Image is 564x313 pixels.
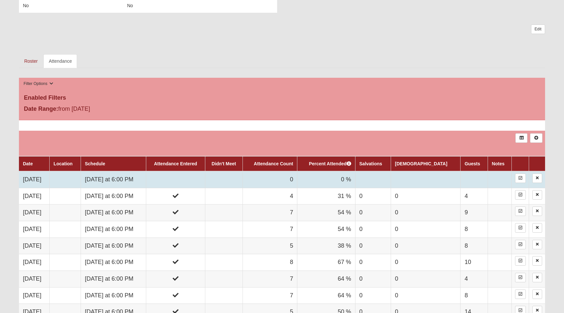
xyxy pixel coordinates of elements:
[243,254,297,271] td: 8
[309,161,351,166] a: Percent Attended
[391,205,461,221] td: 0
[461,188,488,205] td: 4
[23,161,33,166] a: Date
[81,205,146,221] td: [DATE] at 6:00 PM
[515,206,526,216] a: Enter Attendance
[297,254,355,271] td: 67 %
[355,188,391,205] td: 0
[355,221,391,238] td: 0
[532,206,542,216] a: Delete
[243,271,297,288] td: 7
[515,256,526,266] a: Enter Attendance
[19,287,49,304] td: [DATE]
[81,171,146,188] td: [DATE] at 6:00 PM
[461,271,488,288] td: 4
[297,188,355,205] td: 31 %
[532,240,542,249] a: Delete
[532,190,542,200] a: Delete
[254,161,293,166] a: Attendance Count
[243,287,297,304] td: 7
[211,161,236,166] a: Didn't Meet
[81,254,146,271] td: [DATE] at 6:00 PM
[461,238,488,254] td: 8
[297,171,355,188] td: 0 %
[515,190,526,200] a: Enter Attendance
[19,271,49,288] td: [DATE]
[391,254,461,271] td: 0
[19,238,49,254] td: [DATE]
[297,205,355,221] td: 54 %
[461,156,488,171] th: Guests
[355,238,391,254] td: 0
[297,287,355,304] td: 64 %
[81,238,146,254] td: [DATE] at 6:00 PM
[515,240,526,249] a: Enter Attendance
[19,171,49,188] td: [DATE]
[355,254,391,271] td: 0
[531,25,545,34] a: Edit
[391,287,461,304] td: 0
[515,289,526,299] a: Enter Attendance
[243,171,297,188] td: 0
[81,287,146,304] td: [DATE] at 6:00 PM
[355,156,391,171] th: Salvations
[355,287,391,304] td: 0
[24,94,540,102] h4: Enabled Filters
[391,221,461,238] td: 0
[355,205,391,221] td: 0
[24,105,58,113] label: Date Range:
[492,161,505,166] a: Notes
[19,221,49,238] td: [DATE]
[19,54,43,68] a: Roster
[515,173,526,183] a: Enter Attendance
[355,271,391,288] td: 0
[19,254,49,271] td: [DATE]
[81,188,146,205] td: [DATE] at 6:00 PM
[515,223,526,233] a: Enter Attendance
[391,271,461,288] td: 0
[532,173,542,183] a: Delete
[530,133,542,143] a: Alt+N
[81,221,146,238] td: [DATE] at 6:00 PM
[54,161,72,166] a: Location
[461,205,488,221] td: 9
[461,221,488,238] td: 8
[22,80,55,87] button: Filter Options
[532,273,542,282] a: Delete
[81,271,146,288] td: [DATE] at 6:00 PM
[461,287,488,304] td: 8
[85,161,105,166] a: Schedule
[297,271,355,288] td: 64 %
[43,54,77,68] a: Attendance
[19,188,49,205] td: [DATE]
[532,256,542,266] a: Delete
[243,205,297,221] td: 7
[532,289,542,299] a: Delete
[19,105,194,115] div: from [DATE]
[532,223,542,233] a: Delete
[515,133,527,143] a: Export to Excel
[19,205,49,221] td: [DATE]
[243,221,297,238] td: 7
[154,161,197,166] a: Attendance Entered
[297,238,355,254] td: 38 %
[243,188,297,205] td: 4
[391,238,461,254] td: 0
[391,188,461,205] td: 0
[243,238,297,254] td: 5
[461,254,488,271] td: 10
[297,221,355,238] td: 54 %
[391,156,461,171] th: [DEMOGRAPHIC_DATA]
[515,273,526,282] a: Enter Attendance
